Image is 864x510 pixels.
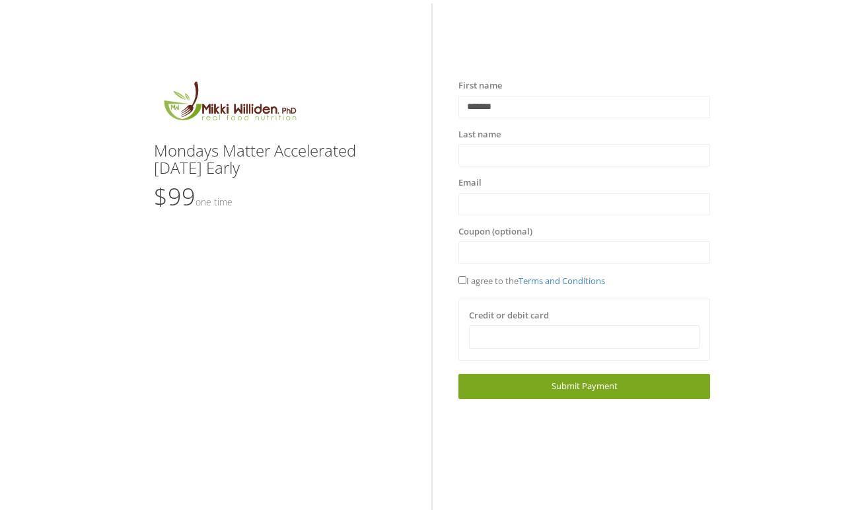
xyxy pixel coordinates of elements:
[458,374,710,398] a: Submit Payment
[154,79,305,129] img: MikkiLogoMain.png
[196,196,233,208] small: One time
[458,79,502,92] label: First name
[458,128,501,141] label: Last name
[458,275,605,287] span: I agree to the
[154,142,406,177] h3: Mondays Matter Accelerated [DATE] Early
[469,309,549,322] label: Credit or debit card
[552,380,618,392] span: Submit Payment
[478,332,691,343] iframe: Secure card payment input frame
[458,176,482,190] label: Email
[519,275,605,287] a: Terms and Conditions
[458,225,532,238] label: Coupon (optional)
[154,180,233,213] span: $99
